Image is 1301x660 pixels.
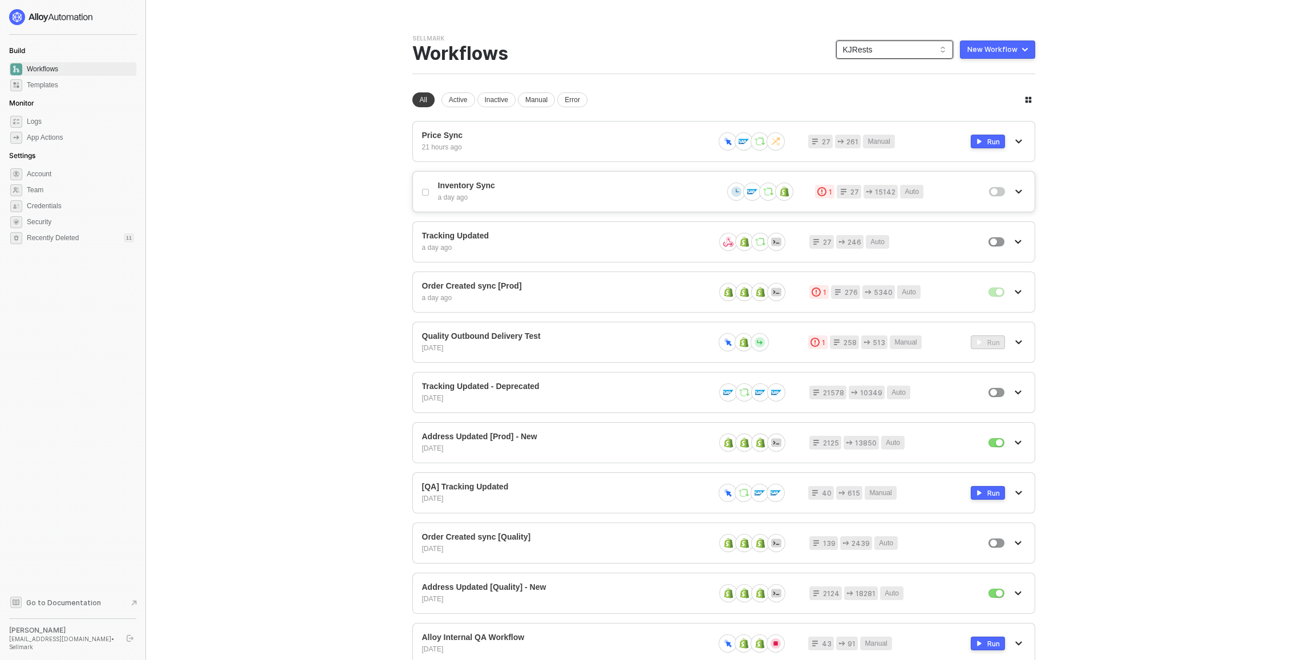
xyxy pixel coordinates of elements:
[755,438,765,448] img: icon
[422,231,706,241] span: Tracking Updated
[866,188,873,195] span: icon-app-actions
[739,488,749,498] img: icon
[855,438,877,448] span: 13850
[755,287,765,297] img: icon
[1015,138,1022,145] span: icon-arrow-down
[10,63,22,75] span: dashboard
[875,187,895,197] span: 15142
[846,136,858,147] span: 261
[894,337,917,348] span: Manual
[771,387,781,398] img: icon
[422,382,706,391] span: Tracking Updated - Deprecated
[1015,188,1022,195] span: icon-arrow-down
[837,138,844,145] span: icon-app-actions
[755,237,765,247] img: icon
[763,187,773,197] img: icon
[723,438,733,448] img: icon
[739,287,749,297] img: icon
[845,287,858,298] span: 276
[9,9,136,25] a: logo
[971,486,1005,500] button: Run
[838,640,845,647] span: icon-app-actions
[723,287,733,297] img: icon
[848,237,861,248] span: 246
[422,131,705,140] span: Price Sync
[848,638,856,649] span: 91
[26,598,101,608] span: Go to Documentation
[412,34,444,43] div: Sellmark
[739,237,749,247] img: icon
[879,538,893,549] span: Auto
[771,488,781,498] img: icon
[822,638,832,649] span: 43
[886,438,900,448] span: Auto
[823,287,826,298] span: 1
[9,99,34,107] span: Monitor
[971,335,1005,349] button: Run
[412,43,508,64] div: Workflows
[848,488,860,499] span: 615
[422,281,706,291] span: Order Created sync [Prod]
[852,538,870,549] span: 2439
[846,590,853,597] span: icon-app-actions
[823,387,844,398] span: 21578
[723,237,733,247] img: icon
[739,538,749,548] img: icon
[723,588,733,598] img: icon
[124,233,134,242] div: 11
[27,199,134,213] span: Credentials
[9,596,137,609] a: Knowledge Base
[874,287,893,298] span: 5340
[846,439,853,446] span: icon-app-actions
[838,489,845,496] span: icon-app-actions
[9,626,116,635] div: [PERSON_NAME]
[27,233,79,243] span: Recently Deleted
[755,488,765,498] img: icon
[739,136,749,147] img: icon
[869,488,891,499] span: Manual
[823,538,836,549] span: 139
[822,136,830,147] span: 27
[771,438,781,448] img: icon
[771,237,781,247] img: icon
[739,588,749,598] img: icon
[739,387,749,398] img: icon
[771,538,781,548] img: icon
[27,62,134,76] span: Workflows
[885,588,899,599] span: Auto
[10,184,22,196] span: team
[557,92,587,107] div: Error
[1015,489,1022,496] span: icon-arrow-down
[1015,439,1022,446] span: icon-arrow-down
[747,187,757,197] img: icon
[873,337,885,348] span: 513
[1015,238,1022,245] span: icon-arrow-down
[422,482,705,492] span: [QA] Tracking Updated
[723,387,733,398] img: icon
[438,193,714,203] div: a day ago
[739,438,749,448] img: icon
[731,187,741,197] img: icon
[1015,289,1022,295] span: icon-arrow-down
[9,9,94,25] img: logo
[438,181,714,191] span: Inventory Sync
[9,635,116,651] div: [EMAIL_ADDRESS][DOMAIN_NAME] • Sellmark
[865,289,872,295] span: icon-app-actions
[1015,540,1022,546] span: icon-arrow-down
[422,494,705,504] div: [DATE]
[1015,590,1022,597] span: icon-arrow-down
[822,337,825,348] span: 1
[27,183,134,197] span: Team
[987,137,1000,147] div: Run
[422,143,705,152] div: 21 hours ago
[422,343,705,353] div: [DATE]
[10,116,22,128] span: icon-logs
[723,638,733,648] img: icon
[10,232,22,244] span: settings
[967,45,1018,54] div: New Workflow
[891,387,906,398] span: Auto
[441,92,475,107] div: Active
[823,438,839,448] span: 2125
[723,538,733,548] img: icon
[422,331,705,341] span: Quality Outbound Delivery Test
